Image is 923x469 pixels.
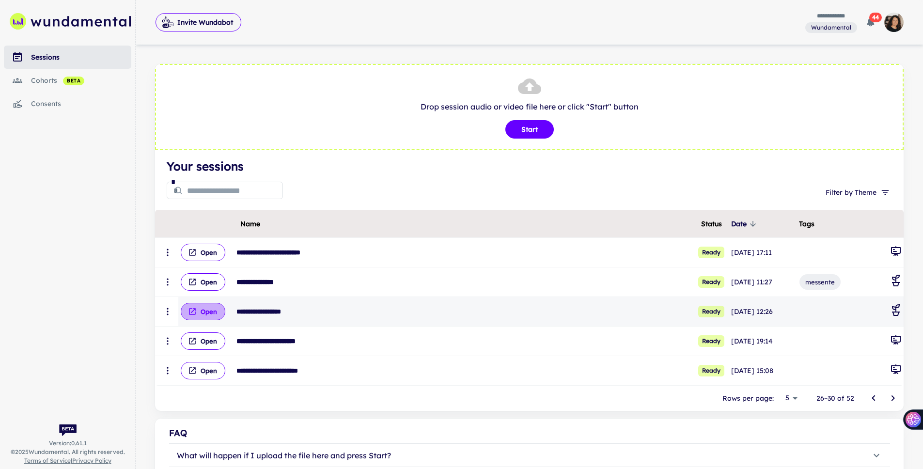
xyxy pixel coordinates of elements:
span: Ready [698,365,724,376]
span: Ready [698,335,724,347]
span: messente [799,277,841,287]
div: General Meeting [890,245,902,260]
span: Tags [799,218,814,230]
button: Filter by Theme [822,184,892,201]
h4: Your sessions [167,157,892,175]
span: Ready [698,247,724,258]
td: [DATE] 11:27 [729,267,797,297]
td: [DATE] 17:11 [729,238,797,267]
button: Open [181,244,225,261]
span: Status [701,218,722,230]
a: Privacy Policy [72,457,111,464]
div: FAQ [169,426,890,440]
div: 5 [778,391,801,405]
td: [DATE] 19:14 [729,327,797,356]
button: Open [181,362,225,379]
span: | [24,456,111,465]
img: photoURL [884,13,904,32]
button: Open [181,273,225,291]
button: What will happen if I upload the file here and press Start? [169,444,890,467]
span: Name [240,218,260,230]
div: Coaching [890,275,902,289]
td: [DATE] 12:26 [729,297,797,327]
span: Ready [698,306,724,317]
a: cohorts beta [4,69,131,92]
button: Start [505,120,554,139]
a: consents [4,92,131,115]
div: General Meeting [890,363,902,378]
div: Coaching [890,304,902,319]
p: Drop session audio or video file here or click "Start" button [166,101,893,112]
div: General Meeting [890,334,902,348]
div: sessions [31,52,131,63]
p: 26–30 of 52 [816,393,854,404]
button: Open [181,332,225,350]
span: Ready [698,276,724,288]
span: You are a member of this workspace. Contact your workspace owner for assistance. [805,21,857,33]
button: 44 [861,13,880,32]
button: Invite Wundabot [156,13,241,31]
a: Terms of Service [24,457,71,464]
a: sessions [4,46,131,69]
button: Go to next page [883,389,903,408]
span: Wundamental [807,23,855,32]
span: Date [731,218,759,230]
button: Go to previous page [864,389,883,408]
div: cohorts [31,75,131,86]
p: Rows per page: [722,393,774,404]
span: 44 [869,13,882,22]
span: © 2025 Wundamental. All rights reserved. [11,448,125,456]
div: scrollable content [155,210,904,386]
span: beta [63,77,84,85]
p: What will happen if I upload the file here and press Start? [177,450,391,461]
div: consents [31,98,131,109]
span: Version: 0.61.1 [49,439,87,448]
td: [DATE] 15:08 [729,356,797,386]
button: Open [181,303,225,320]
span: Invite Wundabot to record a meeting [156,13,241,32]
